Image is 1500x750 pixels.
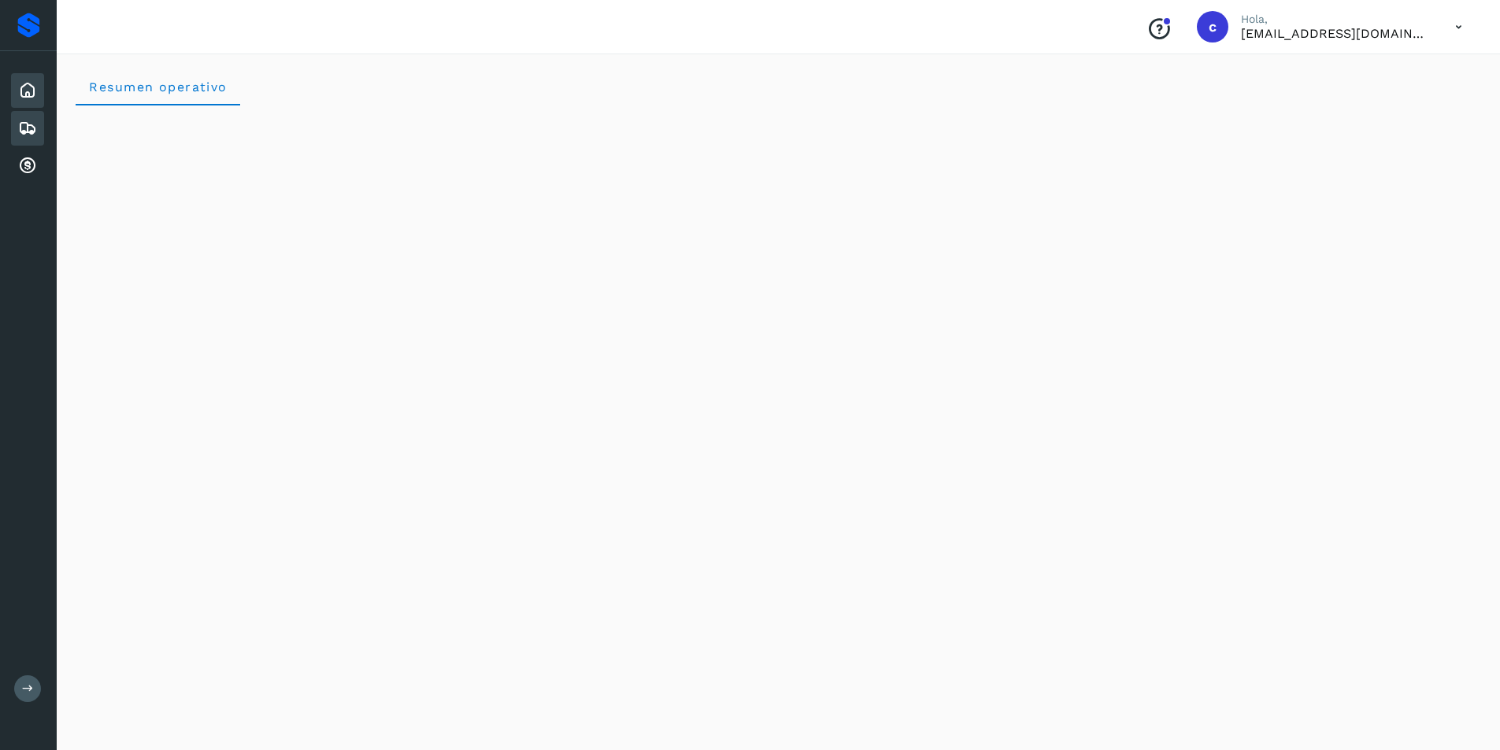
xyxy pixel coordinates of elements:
[1241,26,1430,41] p: carlosvazqueztgc@gmail.com
[88,79,228,94] span: Resumen operativo
[1241,13,1430,26] p: Hola,
[11,149,44,183] div: Cuentas por cobrar
[11,111,44,146] div: Embarques
[11,73,44,108] div: Inicio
